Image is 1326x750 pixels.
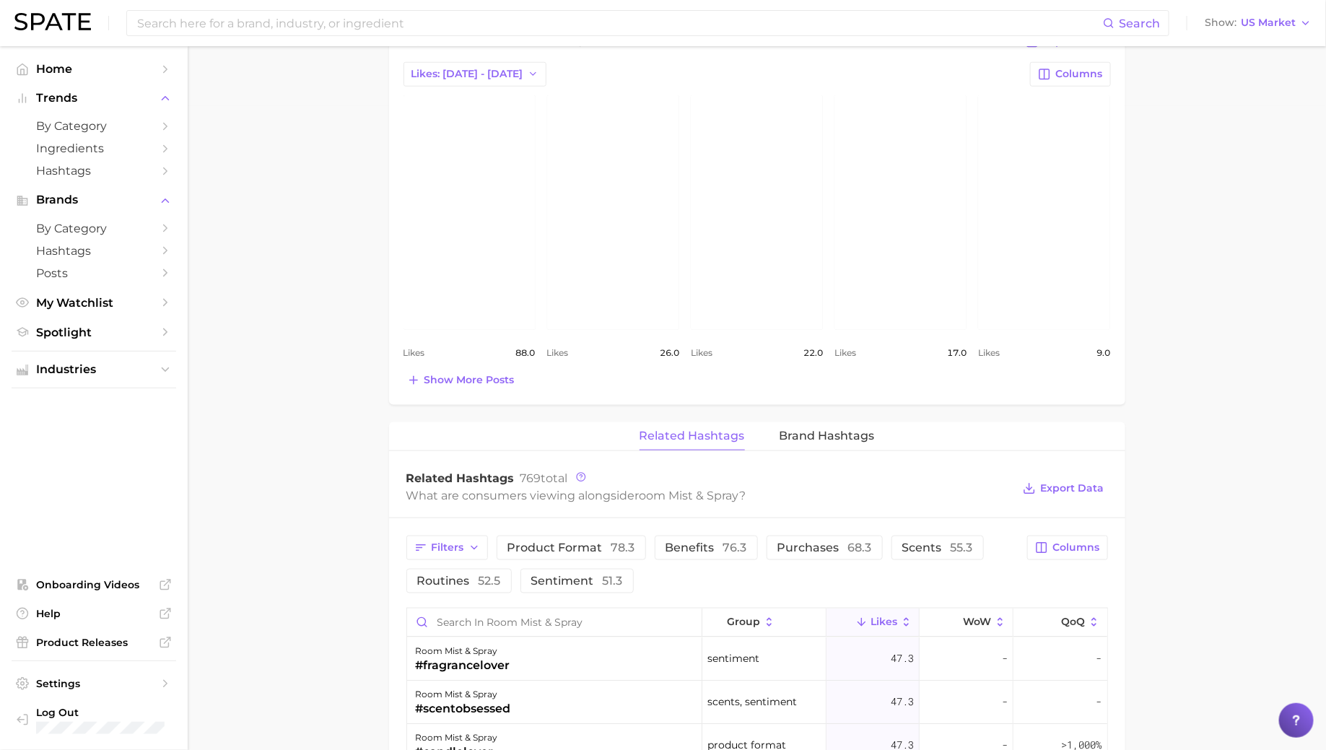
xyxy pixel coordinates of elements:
span: by Category [36,119,152,133]
button: Trends [12,87,176,109]
span: Likes [691,344,712,362]
span: Spotlight [36,326,152,339]
span: Likes [834,344,856,362]
span: QoQ [1061,616,1085,627]
a: Help [12,603,176,624]
span: Likes [978,344,1000,362]
div: #fragrancelover [416,657,510,674]
span: Columns [1053,541,1100,554]
a: Onboarding Videos [12,574,176,596]
span: Scents [902,542,973,554]
span: Likes [404,344,425,362]
span: 52.5 [479,574,501,588]
span: Sentiment [531,575,623,587]
span: 22.0 [803,344,823,362]
span: 68.3 [848,541,872,554]
button: Brands [12,189,176,211]
a: Product Releases [12,632,176,653]
div: room mist & spray [416,642,510,660]
span: Related Hashtags [640,429,745,442]
span: 51.3 [603,574,623,588]
span: Filters [432,541,464,554]
button: Show more posts [404,370,518,391]
div: What are consumers viewing alongside ? [406,486,1013,505]
span: - [1002,693,1008,710]
button: Columns [1027,536,1107,560]
button: Export Data [1019,479,1107,499]
span: Columns [1056,68,1103,80]
button: Filters [406,536,488,560]
span: Purchases [777,542,872,554]
span: Show [1205,19,1236,27]
span: 26.0 [660,344,679,362]
a: Posts [12,262,176,284]
span: US Market [1241,19,1296,27]
span: Sentiment [707,650,759,667]
span: Related Hashtags [406,471,515,485]
span: Hashtags [36,164,152,178]
img: SPATE [14,13,91,30]
span: Onboarding Videos [36,578,152,591]
span: Routines [417,575,501,587]
span: 78.3 [611,541,635,554]
a: Ingredients [12,137,176,160]
span: Industries [36,363,152,376]
a: Hashtags [12,160,176,182]
span: Home [36,62,152,76]
span: Posts [36,266,152,280]
span: 88.0 [516,344,536,362]
span: Help [36,607,152,620]
button: ShowUS Market [1201,14,1315,32]
span: room mist & spray [635,489,740,502]
a: My Watchlist [12,292,176,314]
span: Scents, Sentiment [707,693,797,710]
span: 47.3 [891,650,914,667]
span: Likes [547,344,569,362]
span: Search [1119,17,1160,30]
span: Hashtags [36,244,152,258]
span: 76.3 [723,541,747,554]
span: Brand Hashtags [780,429,875,442]
span: Likes [871,616,897,627]
a: Spotlight [12,321,176,344]
button: room mist & spray#fragranceloverSentiment47.3-- [407,637,1107,681]
button: room mist & spray#scentobsessedScents, Sentiment47.3-- [407,681,1107,724]
button: Likes [826,609,920,637]
a: by Category [12,217,176,240]
span: 769 [520,471,541,485]
span: by Category [36,222,152,235]
a: Hashtags [12,240,176,262]
a: Home [12,58,176,80]
span: 55.3 [951,541,973,554]
span: My Watchlist [36,296,152,310]
span: 47.3 [891,693,914,710]
span: Log Out [36,706,165,719]
span: Likes: [DATE] - [DATE] [411,68,523,80]
span: Product format [507,542,635,554]
span: Settings [36,677,152,690]
span: - [1096,650,1102,667]
span: - [1002,650,1008,667]
span: Show more posts [424,374,515,386]
input: Search in room mist & spray [407,609,702,636]
span: group [727,616,760,627]
button: WoW [920,609,1013,637]
button: Likes: [DATE] - [DATE] [404,62,547,87]
button: Columns [1030,62,1110,87]
input: Search here for a brand, industry, or ingredient [136,11,1103,35]
span: Benefits [666,542,747,554]
span: - [1096,693,1102,710]
button: QoQ [1013,609,1107,637]
button: Industries [12,359,176,380]
span: WoW [963,616,991,627]
span: Trends [36,92,152,105]
span: Ingredients [36,141,152,155]
a: Log out. Currently logged in with e-mail mathilde@spate.nyc. [12,702,176,739]
a: Settings [12,673,176,694]
a: by Category [12,115,176,137]
span: Brands [36,193,152,206]
span: total [520,471,568,485]
button: group [702,609,826,637]
div: room mist & spray [416,729,498,746]
span: Export Data [1041,482,1104,494]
